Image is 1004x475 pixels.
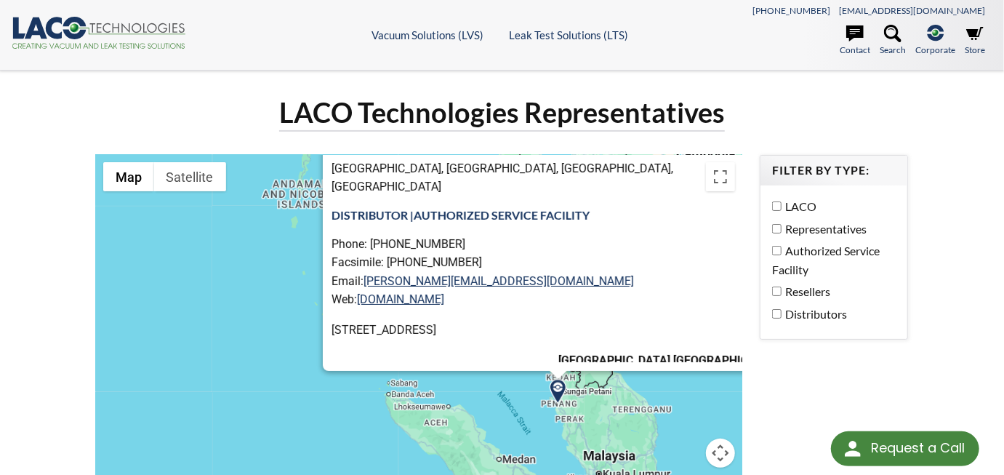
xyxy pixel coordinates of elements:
input: LACO [772,201,782,211]
a: Contact [840,25,870,57]
h4: Filter by Type: [772,163,896,178]
input: Authorized Service Facility [772,246,782,255]
input: Distributors [772,309,782,319]
h1: LACO Technologies Representatives [279,95,725,132]
a: Search [880,25,906,57]
label: Representatives [772,220,888,239]
div: Request a Call [871,431,965,465]
p: [GEOGRAPHIC_DATA], [GEOGRAPHIC_DATA], [GEOGRAPHIC_DATA], [GEOGRAPHIC_DATA] [332,159,785,196]
p: [STREET_ADDRESS] [332,321,785,340]
input: Resellers [772,287,782,296]
a: Leak Test Solutions (LTS) [510,28,629,41]
a: [EMAIL_ADDRESS][DOMAIN_NAME] [839,5,985,16]
label: Authorized Service Facility [772,242,888,279]
img: round button [841,437,864,460]
strong: DISTRIBUTOR | [332,208,590,222]
button: Show satellite imagery [154,162,226,191]
button: Show street map [103,162,154,191]
input: Representatives [772,224,782,233]
strong: [GEOGRAPHIC_DATA], [558,354,673,367]
strong: [GEOGRAPHIC_DATA] [558,354,785,367]
button: Map camera controls [706,439,735,468]
label: Distributors [772,305,888,324]
a: [PERSON_NAME][EMAIL_ADDRESS][DOMAIN_NAME] [364,274,634,288]
label: LACO [772,197,888,216]
a: [PHONE_NUMBER] [752,5,830,16]
a: [DOMAIN_NAME] [357,292,444,306]
strong: AUTHORIZED SERVICE FACILITY [414,208,590,222]
p: Phone: [PHONE_NUMBER] Facsimile: [PHONE_NUMBER] Email: Web: [332,235,785,309]
label: Resellers [772,282,888,301]
span: Corporate [915,43,955,57]
a: Store [965,25,985,57]
button: Toggle fullscreen view [706,162,735,191]
a: Vacuum Solutions (LVS) [372,28,484,41]
div: Request a Call [831,431,979,466]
